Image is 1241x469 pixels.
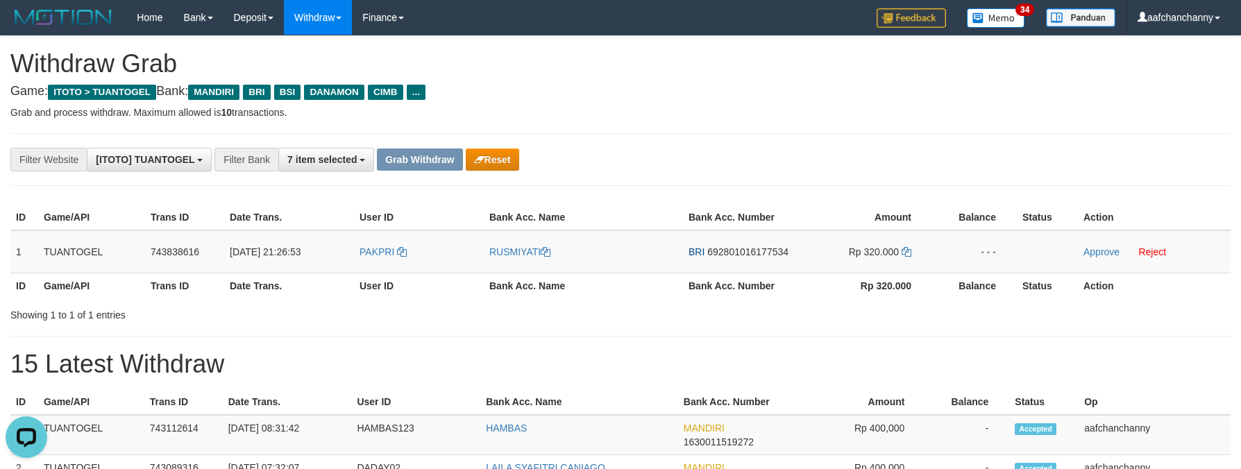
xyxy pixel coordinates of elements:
[224,205,354,230] th: Date Trans.
[354,273,484,298] th: User ID
[1046,8,1115,27] img: panduan.png
[849,246,899,257] span: Rp 320.000
[932,205,1017,230] th: Balance
[480,389,678,415] th: Bank Acc. Name
[10,7,116,28] img: MOTION_logo.png
[484,205,683,230] th: Bank Acc. Name
[484,273,683,298] th: Bank Acc. Name
[223,389,352,415] th: Date Trans.
[932,230,1017,273] td: - - -
[1083,246,1120,257] a: Approve
[10,85,1231,99] h4: Game: Bank:
[800,389,926,415] th: Amount
[902,246,911,257] a: Copy 320000 to clipboard
[1079,415,1231,455] td: aafchanchanny
[287,154,357,165] span: 7 item selected
[10,302,507,322] div: Showing 1 to 1 of 1 entries
[360,246,407,257] a: PAKPRI
[10,230,38,273] td: 1
[188,85,239,100] span: MANDIRI
[678,389,800,415] th: Bank Acc. Number
[10,350,1231,378] h1: 15 Latest Withdraw
[144,389,223,415] th: Trans ID
[221,107,232,118] strong: 10
[10,205,38,230] th: ID
[48,85,156,100] span: ITOTO > TUANTOGEL
[877,8,946,28] img: Feedback.jpg
[1015,423,1056,435] span: Accepted
[1078,205,1231,230] th: Action
[230,246,301,257] span: [DATE] 21:26:53
[925,389,1009,415] th: Balance
[407,85,425,100] span: ...
[10,148,87,171] div: Filter Website
[805,205,932,230] th: Amount
[466,148,519,171] button: Reset
[1078,273,1231,298] th: Action
[38,230,145,273] td: TUANTOGEL
[144,415,223,455] td: 743112614
[96,154,194,165] span: [ITOTO] TUANTOGEL
[10,50,1231,78] h1: Withdraw Grab
[38,273,145,298] th: Game/API
[274,85,301,100] span: BSI
[1009,389,1079,415] th: Status
[223,415,352,455] td: [DATE] 08:31:42
[1138,246,1166,257] a: Reject
[489,246,550,257] a: RUSMIYATI
[967,8,1025,28] img: Button%20Memo.svg
[805,273,932,298] th: Rp 320.000
[1015,3,1034,16] span: 34
[38,389,144,415] th: Game/API
[360,246,394,257] span: PAKPRI
[145,205,224,230] th: Trans ID
[683,205,805,230] th: Bank Acc. Number
[684,436,754,447] span: Copy 1630011519272 to clipboard
[38,205,145,230] th: Game/API
[1017,273,1078,298] th: Status
[351,415,480,455] td: HAMBAS123
[87,148,212,171] button: [ITOTO] TUANTOGEL
[486,423,527,434] a: HAMBAS
[800,415,926,455] td: Rp 400,000
[10,105,1231,119] p: Grab and process withdraw. Maximum allowed is transactions.
[10,389,38,415] th: ID
[1017,205,1078,230] th: Status
[684,423,725,434] span: MANDIRI
[10,273,38,298] th: ID
[151,246,199,257] span: 743838616
[354,205,484,230] th: User ID
[304,85,364,100] span: DANAMON
[368,85,403,100] span: CIMB
[932,273,1017,298] th: Balance
[145,273,224,298] th: Trans ID
[243,85,270,100] span: BRI
[6,6,47,47] button: Open LiveChat chat widget
[1079,389,1231,415] th: Op
[224,273,354,298] th: Date Trans.
[377,148,462,171] button: Grab Withdraw
[683,273,805,298] th: Bank Acc. Number
[707,246,788,257] span: Copy 692801016177534 to clipboard
[214,148,278,171] div: Filter Bank
[689,246,704,257] span: BRI
[278,148,374,171] button: 7 item selected
[925,415,1009,455] td: -
[38,415,144,455] td: TUANTOGEL
[351,389,480,415] th: User ID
